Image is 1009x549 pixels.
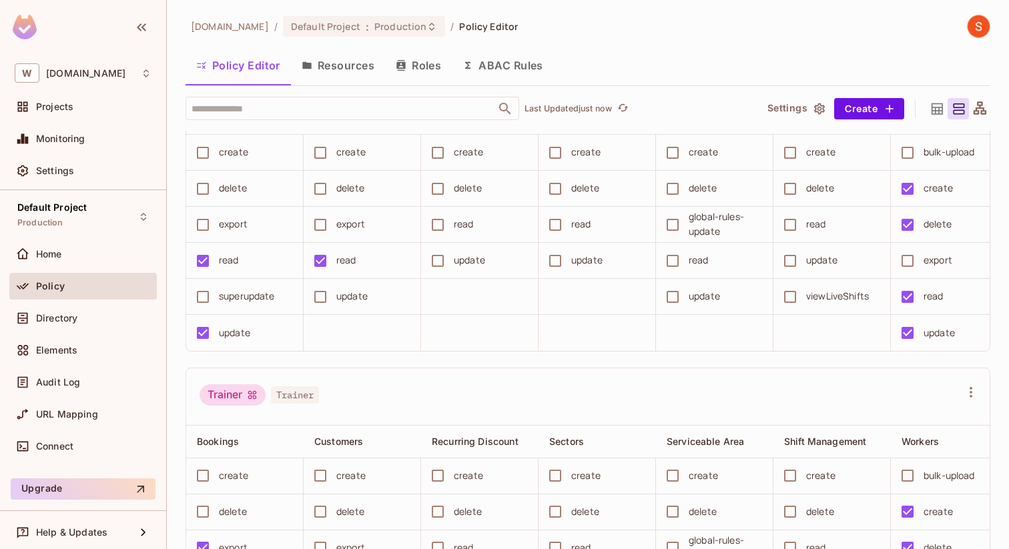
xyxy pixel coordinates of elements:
div: create [806,145,835,159]
span: the active workspace [191,20,269,33]
button: Policy Editor [186,49,291,82]
div: read [454,217,474,231]
span: Recurring Discount [432,436,519,447]
span: Projects [36,101,73,112]
span: Shift Management [784,436,866,447]
div: bulk-upload [924,468,975,483]
div: delete [689,181,717,195]
img: Shubhang Singhal [968,15,990,37]
span: Audit Log [36,377,80,388]
div: create [571,145,601,159]
div: update [336,289,368,304]
li: / [450,20,454,33]
span: : [365,21,370,32]
div: update [689,289,720,304]
button: Roles [385,49,452,82]
div: viewLiveShifts [806,289,869,304]
div: read [806,217,826,231]
div: update [571,253,603,267]
div: delete [571,181,599,195]
div: update [454,253,485,267]
span: Bookings [197,436,239,447]
span: Sectors [549,436,584,447]
div: create [336,468,366,483]
span: Trainer [271,386,319,404]
span: Home [36,249,62,259]
div: delete [689,504,717,519]
div: delete [219,504,247,519]
div: create [219,145,248,159]
span: Settings [36,165,74,176]
span: Default Project [17,202,87,213]
span: URL Mapping [36,409,98,420]
span: Workers [902,436,939,447]
span: W [15,63,39,83]
span: Production [374,20,426,33]
button: refresh [615,101,631,117]
div: delete [336,181,364,195]
div: bulk-upload [924,145,975,159]
div: create [924,504,953,519]
span: Serviceable Area [667,436,744,447]
div: update [924,326,955,340]
button: Upgrade [11,478,155,500]
span: Directory [36,313,77,324]
div: read [689,253,709,267]
div: create [806,468,835,483]
div: create [571,468,601,483]
div: read [924,289,944,304]
div: delete [336,504,364,519]
img: SReyMgAAAABJRU5ErkJggg== [13,15,37,39]
div: delete [806,181,834,195]
div: read [336,253,356,267]
div: Trainer [200,384,266,406]
div: delete [571,504,599,519]
div: export [219,217,248,231]
div: update [219,326,250,340]
div: create [454,468,483,483]
div: delete [924,217,952,231]
div: delete [806,504,834,519]
div: global-rules-update [689,209,762,239]
span: Production [17,217,63,228]
span: refresh [617,102,629,115]
div: read [571,217,591,231]
span: Connect [36,441,73,452]
span: Click to refresh data [612,101,631,117]
li: / [274,20,278,33]
span: Policy [36,281,65,292]
div: create [689,468,718,483]
button: Open [496,99,515,118]
div: superupdate [219,289,275,304]
div: export [924,253,952,267]
div: create [689,145,718,159]
div: create [924,181,953,195]
button: Settings [762,98,829,119]
span: Monitoring [36,133,85,144]
div: delete [454,181,482,195]
div: delete [219,181,247,195]
button: Create [834,98,904,119]
div: read [219,253,239,267]
div: delete [454,504,482,519]
div: create [336,145,366,159]
div: update [806,253,837,267]
span: Customers [314,436,363,447]
span: Elements [36,345,77,356]
span: Workspace: withpronto.com [46,68,125,79]
button: ABAC Rules [452,49,554,82]
p: Last Updated just now [525,103,612,114]
span: Policy Editor [459,20,518,33]
div: export [336,217,365,231]
div: create [454,145,483,159]
span: Default Project [291,20,360,33]
div: create [219,468,248,483]
button: Resources [291,49,385,82]
span: Help & Updates [36,527,107,538]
